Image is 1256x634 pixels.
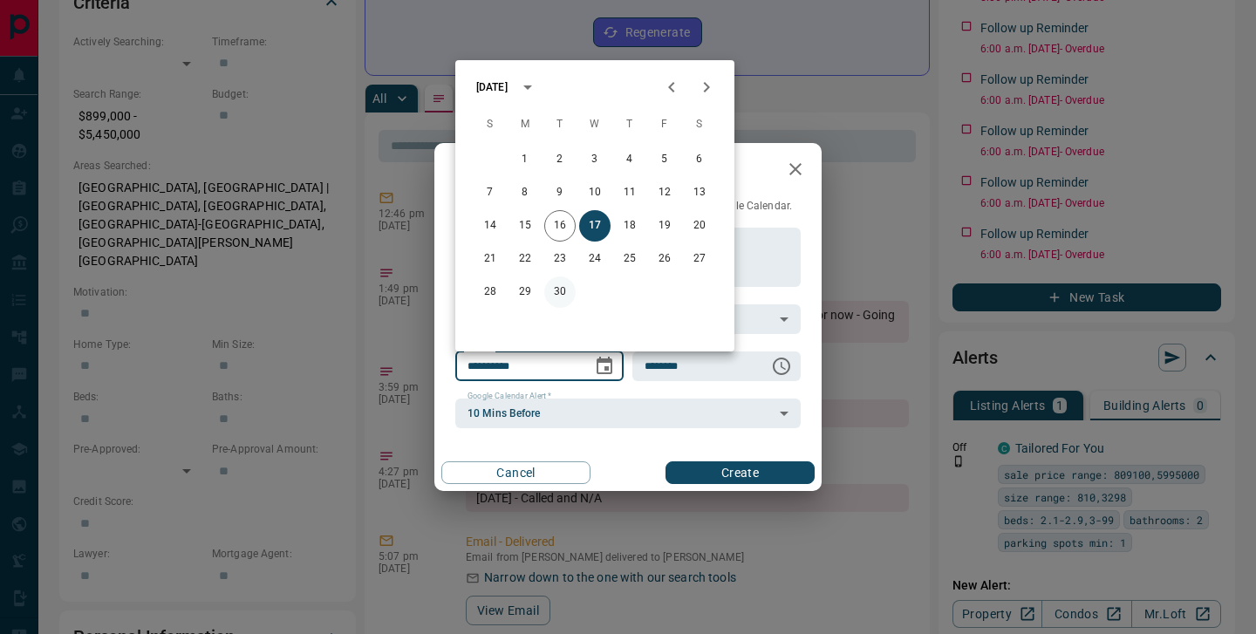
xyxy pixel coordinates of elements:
[455,399,801,428] div: 10 Mins Before
[666,461,815,484] button: Create
[649,144,680,175] button: 5
[476,79,508,95] div: [DATE]
[544,276,576,308] button: 30
[614,107,645,142] span: Thursday
[649,177,680,208] button: 12
[474,177,506,208] button: 7
[579,144,611,175] button: 3
[544,144,576,175] button: 2
[614,177,645,208] button: 11
[509,177,541,208] button: 8
[441,461,590,484] button: Cancel
[509,276,541,308] button: 29
[474,243,506,275] button: 21
[645,344,667,355] label: Time
[654,70,689,105] button: Previous month
[684,177,715,208] button: 13
[614,243,645,275] button: 25
[587,349,622,384] button: Choose date, selected date is Sep 17, 2025
[509,243,541,275] button: 22
[509,144,541,175] button: 1
[684,210,715,242] button: 20
[468,344,489,355] label: Date
[684,243,715,275] button: 27
[579,243,611,275] button: 24
[544,210,576,242] button: 16
[649,243,680,275] button: 26
[684,144,715,175] button: 6
[544,177,576,208] button: 9
[684,107,715,142] span: Saturday
[544,243,576,275] button: 23
[649,107,680,142] span: Friday
[544,107,576,142] span: Tuesday
[474,210,506,242] button: 14
[468,391,551,402] label: Google Calendar Alert
[649,210,680,242] button: 19
[614,144,645,175] button: 4
[764,349,799,384] button: Choose time, selected time is 6:00 AM
[614,210,645,242] button: 18
[513,72,543,102] button: calendar view is open, switch to year view
[579,177,611,208] button: 10
[474,276,506,308] button: 28
[579,107,611,142] span: Wednesday
[509,107,541,142] span: Monday
[509,210,541,242] button: 15
[434,143,553,199] h2: New Task
[579,210,611,242] button: 17
[474,107,506,142] span: Sunday
[689,70,724,105] button: Next month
